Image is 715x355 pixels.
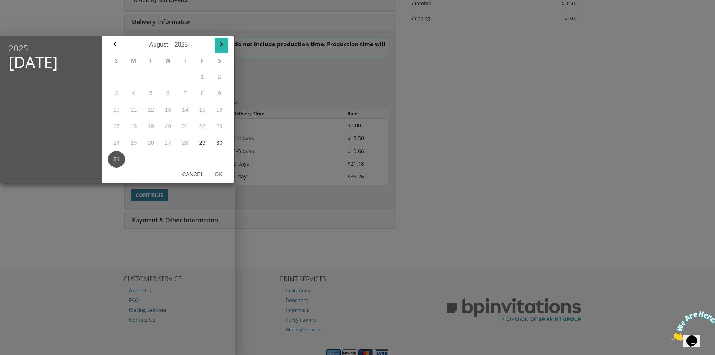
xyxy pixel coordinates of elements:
[218,57,221,64] abbr: Saturday
[209,168,228,181] button: Ok
[176,168,209,181] button: Cancel
[184,57,187,64] abbr: Thursday
[194,134,211,151] button: 29
[211,134,228,151] button: 30
[131,57,136,64] abbr: Monday
[165,57,171,64] abbr: Wednesday
[668,308,715,344] iframe: chat widget
[108,151,125,168] button: 31
[3,3,50,33] img: Chat attention grabber
[149,57,152,64] abbr: Tuesday
[201,57,204,64] abbr: Friday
